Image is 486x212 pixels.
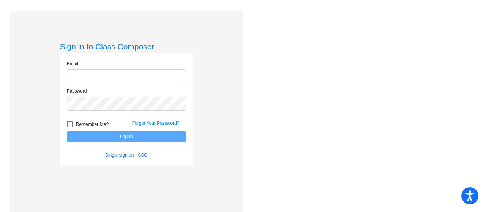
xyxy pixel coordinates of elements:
a: Forgot Your Password? [132,121,180,126]
label: Email [67,60,78,67]
button: Log In [67,131,186,142]
span: Remember Me? [76,120,109,129]
label: Password [67,88,87,94]
a: Single sign on - SSO [105,152,147,158]
h3: Sign in to Class Composer [60,42,193,51]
